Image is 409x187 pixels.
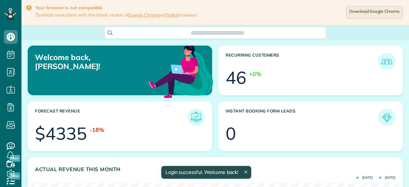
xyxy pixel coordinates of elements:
span: [DATE] [356,176,373,179]
div: $4335 [35,125,87,142]
h3: Forecast Revenue [35,109,188,126]
div: 0 [226,125,236,142]
div: 46 [226,69,246,86]
h3: Instant Booking Form Leads [226,109,378,126]
span: Search ZenMaid… [198,29,237,36]
img: icon_recurring_customers-cf858462ba22bcd05b5a5880d41d6543d210077de5bb9ebc9590e49fd87d84ed.png [380,55,394,68]
a: Download Google Chrome [346,6,403,19]
a: Google Chrome [128,12,160,18]
h3: Recurring Customers [226,53,378,70]
h3: Actual Revenue this month [35,166,396,173]
div: -18% [90,126,104,134]
div: +0% [249,70,261,78]
p: Welcome back, [PERSON_NAME]! [35,53,154,71]
img: dashboard_welcome-42a62b7d889689a78055ac9021e634bf52bae3f8056760290aed330b23ab8690.png [147,38,215,105]
a: Firefox [164,12,178,18]
span: [DATE] [379,176,396,179]
img: icon_forecast_revenue-8c13a41c7ed35a8dcfafea3cbb826a0462acb37728057bba2d056411b612bbbe.png [189,110,203,124]
img: icon_form_leads-04211a6a04a5b2264e4ee56bc0799ec3eb69b7e499cbb523a139df1d13a81ae0.png [380,110,394,124]
span: ZenMaid works best with the latest version of or browsers [35,12,197,18]
div: Login successful. Welcome back! [161,166,251,179]
strong: Your browser is not compatible [35,5,197,11]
